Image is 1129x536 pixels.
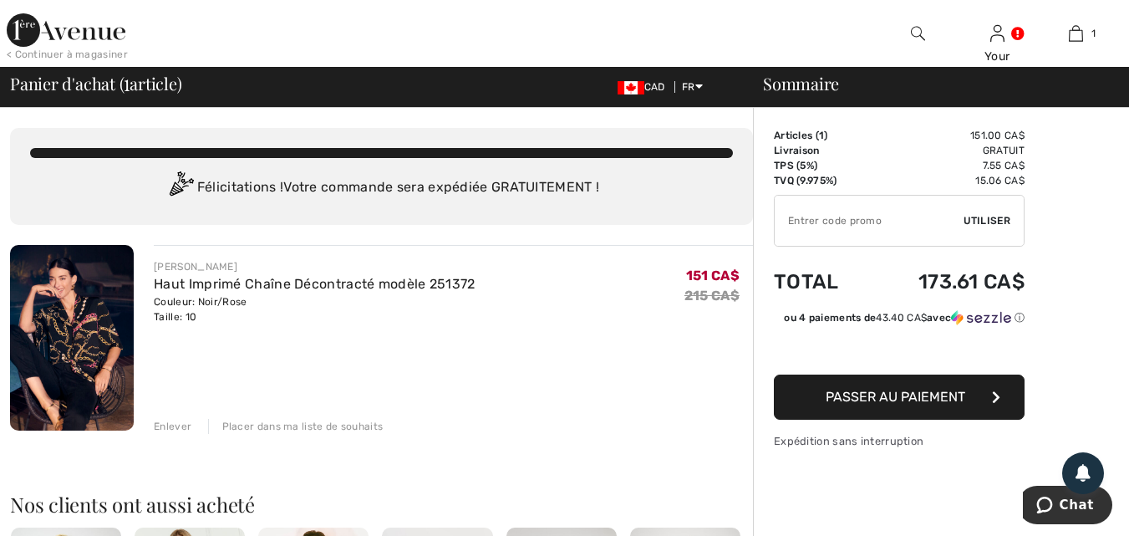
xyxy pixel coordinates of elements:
[774,143,869,158] td: Livraison
[774,433,1025,449] div: Expédition sans interruption
[208,419,384,434] div: Placer dans ma liste de souhaits
[682,81,703,93] span: FR
[990,23,1004,43] img: Mes infos
[7,47,128,62] div: < Continuer à magasiner
[774,331,1025,369] iframe: PayPal-paypal
[819,130,824,141] span: 1
[686,268,740,283] span: 151 CA$
[774,310,1025,331] div: ou 4 paiements de43.40 CA$avecSezzle Cliquez pour en savoir plus sur Sezzle
[774,128,869,143] td: Articles ( )
[869,173,1025,188] td: 15.06 CA$
[964,213,1010,228] span: Utiliser
[7,13,125,47] img: 1ère Avenue
[1069,23,1083,43] img: Mon panier
[774,173,869,188] td: TVQ (9.975%)
[869,143,1025,158] td: Gratuit
[1037,23,1115,43] a: 1
[1023,486,1112,528] iframe: Ouvre un widget dans lequel vous pouvez chatter avec l’un de nos agents
[876,312,927,324] span: 43.40 CA$
[164,171,197,205] img: Congratulation2.svg
[10,75,182,92] span: Panier d'achat ( article)
[774,253,869,310] td: Total
[775,196,964,246] input: Code promo
[784,310,1025,325] div: ou 4 paiements de avec
[154,419,191,434] div: Enlever
[10,494,753,514] h2: Nos clients ont aussi acheté
[618,81,672,93] span: CAD
[869,158,1025,173] td: 7.55 CA$
[30,171,733,205] div: Félicitations ! Votre commande sera expédiée GRATUITEMENT !
[869,253,1025,310] td: 173.61 CA$
[10,245,134,431] img: Haut Imprimé Chaîne Décontracté modèle 251372
[951,310,1011,325] img: Sezzle
[869,128,1025,143] td: 151.00 CA$
[774,375,1025,420] button: Passer au paiement
[684,288,740,304] s: 215 CA$
[959,48,1036,65] div: Your
[154,259,476,274] div: [PERSON_NAME]
[618,81,644,94] img: Canadian Dollar
[124,71,130,93] span: 1
[774,158,869,173] td: TPS (5%)
[1091,26,1096,41] span: 1
[154,294,476,324] div: Couleur: Noir/Rose Taille: 10
[743,75,1119,92] div: Sommaire
[911,23,925,43] img: recherche
[154,276,476,292] a: Haut Imprimé Chaîne Décontracté modèle 251372
[826,389,965,405] span: Passer au paiement
[990,25,1004,41] a: Se connecter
